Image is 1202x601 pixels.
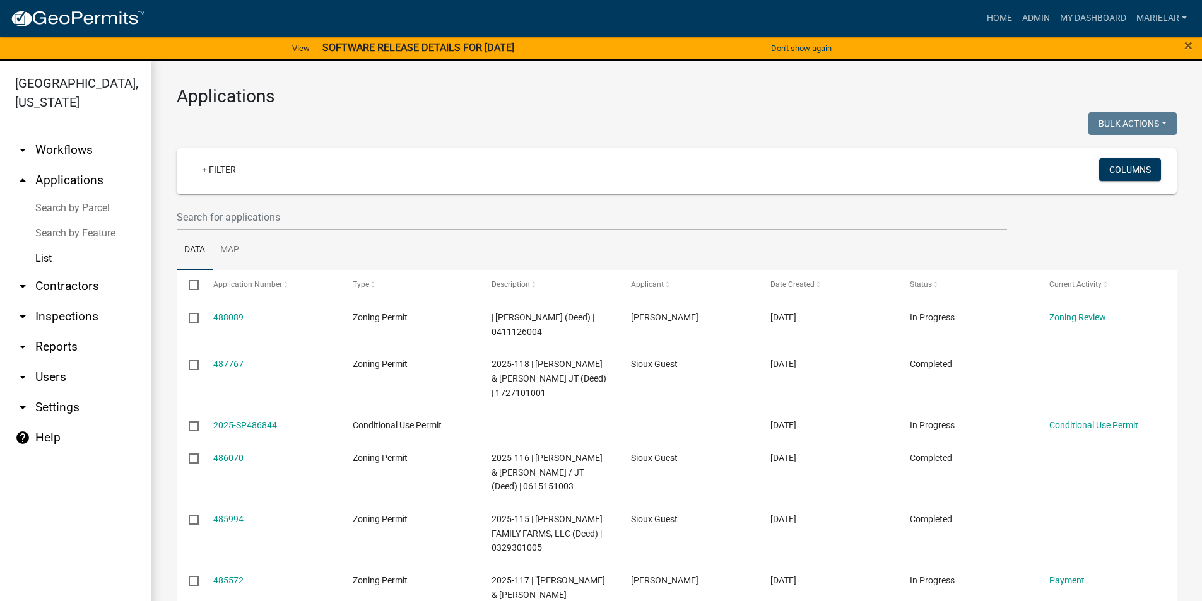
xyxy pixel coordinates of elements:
a: + Filter [192,158,246,181]
datatable-header-cell: Type [340,270,480,300]
span: 10/03/2025 [770,359,796,369]
datatable-header-cell: Date Created [758,270,898,300]
span: Applicant [631,280,664,289]
i: arrow_drop_down [15,400,30,415]
span: In Progress [910,575,955,585]
span: Sioux Guest [631,359,678,369]
button: Don't show again [766,38,837,59]
span: In Progress [910,420,955,430]
span: Completed [910,514,952,524]
span: Completed [910,453,952,463]
a: Data [177,230,213,271]
span: Application Number [213,280,282,289]
a: Map [213,230,247,271]
span: Conditional Use Permit [353,420,442,430]
span: Adam Bradshaw [631,575,698,585]
a: View [287,38,315,59]
i: help [15,430,30,445]
datatable-header-cell: Select [177,270,201,300]
span: Description [492,280,530,289]
datatable-header-cell: Status [898,270,1037,300]
span: Status [910,280,932,289]
a: My Dashboard [1055,6,1131,30]
a: 485572 [213,575,244,585]
a: Zoning Review [1049,312,1106,322]
h3: Applications [177,86,1177,107]
i: arrow_drop_down [15,143,30,158]
span: × [1184,37,1193,54]
datatable-header-cell: Current Activity [1037,270,1177,300]
a: Conditional Use Permit [1049,420,1138,430]
input: Search for applications [177,204,1007,230]
span: 2025-118 | KOENE, PIET J. & ROSA A. JT (Deed) | 1727101001 [492,359,606,398]
span: Type [353,280,369,289]
button: Bulk Actions [1088,112,1177,135]
span: Zoning Permit [353,312,408,322]
a: 485994 [213,514,244,524]
a: 2025-SP486844 [213,420,277,430]
span: 2025-115 | KOOIMA FAMILY FARMS, LLC (Deed) | 0329301005 [492,514,603,553]
span: Sioux Guest [631,453,678,463]
span: | POLLEMA, JUSTIN L. (Deed) | 0411126004 [492,312,594,337]
span: Completed [910,359,952,369]
strong: SOFTWARE RELEASE DETAILS FOR [DATE] [322,42,514,54]
datatable-header-cell: Description [480,270,619,300]
a: Payment [1049,575,1085,585]
i: arrow_drop_up [15,173,30,188]
a: 488089 [213,312,244,322]
i: arrow_drop_down [15,339,30,354]
a: Admin [1017,6,1055,30]
span: Zoning Permit [353,359,408,369]
span: Justtin Pollema [631,312,698,322]
a: Home [982,6,1017,30]
span: Sioux Guest [631,514,678,524]
span: Zoning Permit [353,514,408,524]
a: marielar [1131,6,1192,30]
span: In Progress [910,312,955,322]
span: Zoning Permit [353,453,408,463]
span: 09/30/2025 [770,453,796,463]
i: arrow_drop_down [15,309,30,324]
span: Current Activity [1049,280,1102,289]
datatable-header-cell: Application Number [201,270,340,300]
span: 10/05/2025 [770,312,796,322]
a: 486070 [213,453,244,463]
datatable-header-cell: Applicant [619,270,758,300]
span: Date Created [770,280,815,289]
i: arrow_drop_down [15,370,30,385]
a: 487767 [213,359,244,369]
span: Zoning Permit [353,575,408,585]
button: Close [1184,38,1193,53]
button: Columns [1099,158,1161,181]
i: arrow_drop_down [15,279,30,294]
span: 10/02/2025 [770,420,796,430]
span: 09/29/2025 [770,575,796,585]
span: 09/30/2025 [770,514,796,524]
span: 2025-116 | WALKER, JACK C. & KAY L. / JT (Deed) | 0615151003 [492,453,603,492]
